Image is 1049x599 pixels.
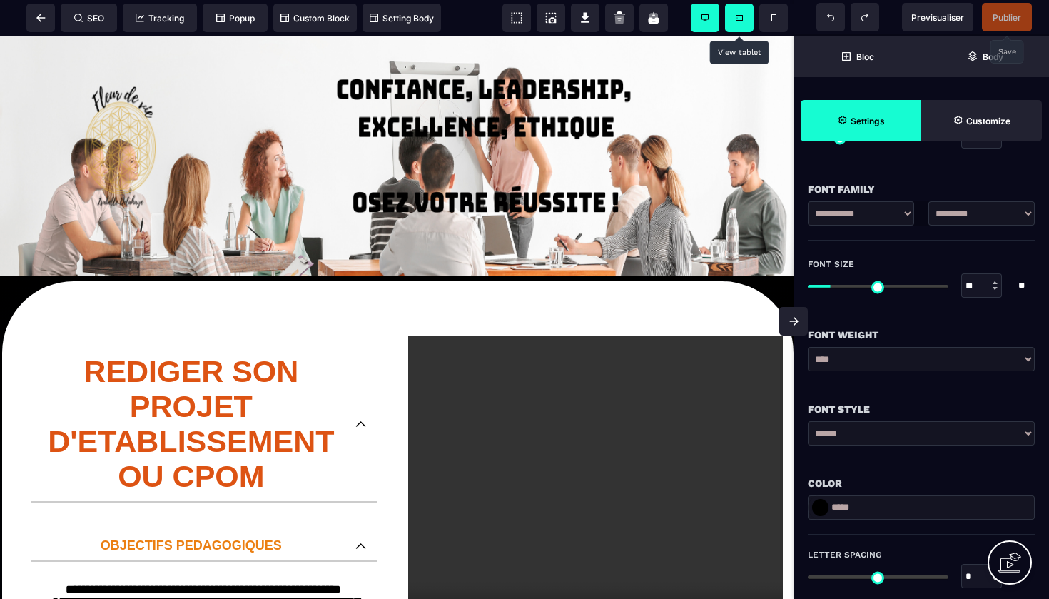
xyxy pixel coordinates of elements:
span: Screenshot [537,4,565,32]
p: REDIGER SON PROJET D'ETABLISSEMENT OU CPOM [41,318,341,458]
span: Settings [801,100,921,141]
strong: Customize [966,116,1010,126]
div: Font Weight [808,326,1035,343]
span: SEO [74,13,104,24]
span: Open Blocks [794,36,921,77]
span: Tracking [136,13,184,24]
strong: Settings [851,116,885,126]
p: OBJECTIFS PEDAGOGIQUES [41,503,341,518]
div: Color [808,475,1035,492]
strong: Body [983,51,1003,62]
span: Previsualiser [911,12,964,23]
span: Font Size [808,258,854,270]
div: Font Family [808,181,1035,198]
div: Font Style [808,401,1035,418]
span: Letter Spacing [808,549,882,560]
span: Setting Body [370,13,434,24]
span: Popup [216,13,255,24]
span: Open Style Manager [921,100,1042,141]
span: Publier [993,12,1021,23]
span: Preview [902,3,973,31]
span: View components [502,4,531,32]
span: Custom Block [280,13,350,24]
strong: Bloc [856,51,874,62]
span: Open Layer Manager [921,36,1049,77]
